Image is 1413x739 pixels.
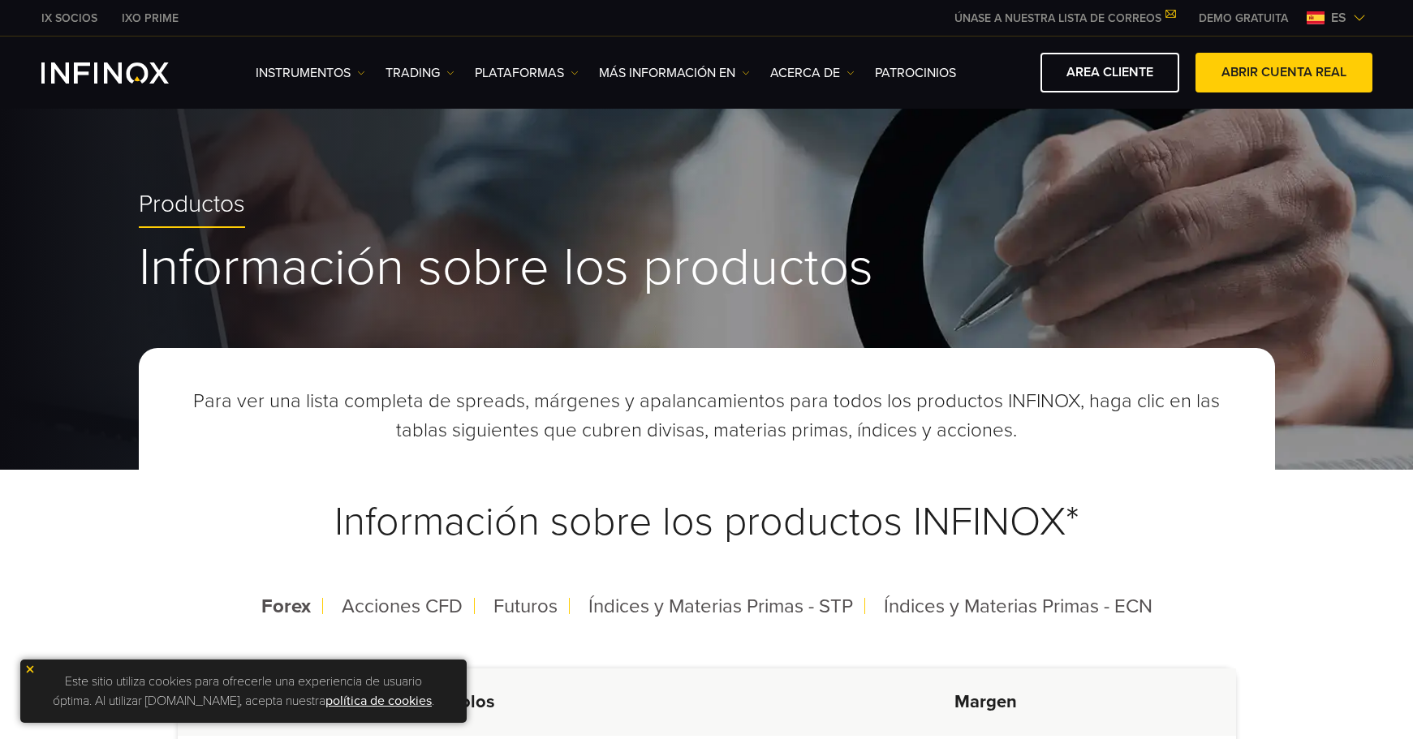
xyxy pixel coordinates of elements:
[139,240,1275,295] h1: Información sobre los productos
[770,63,855,83] a: ACERCA DE
[942,11,1187,25] a: ÚNASE A NUESTRA LISTA DE CORREOS
[475,63,579,83] a: PLATAFORMAS
[256,63,365,83] a: Instrumentos
[875,63,956,83] a: Patrocinios
[599,63,750,83] a: Más información en
[493,595,558,618] span: Futuros
[41,62,207,84] a: INFINOX Logo
[386,63,454,83] a: TRADING
[325,693,432,709] a: política de cookies
[342,595,463,618] span: Acciones CFD
[261,595,311,618] span: Forex
[178,387,1236,445] p: Para ver una lista completa de spreads, márgenes y apalancamientos para todos los productos INFIN...
[1040,53,1179,92] a: AREA CLIENTE
[29,10,110,27] a: INFINOX
[28,668,459,715] p: Este sitio utiliza cookies para ofrecerle una experiencia de usuario óptima. Al utilizar [DOMAIN_...
[1325,8,1353,28] span: es
[24,664,36,675] img: yellow close icon
[1195,53,1372,92] a: ABRIR CUENTA REAL
[735,668,1236,736] th: Margen
[588,595,853,618] span: Índices y Materias Primas - STP
[139,190,245,220] span: Productos
[110,10,191,27] a: INFINOX
[1187,10,1300,27] a: INFINOX MENU
[884,595,1152,618] span: Índices y Materias Primas - ECN
[178,458,1236,586] h3: Información sobre los productos INFINOX*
